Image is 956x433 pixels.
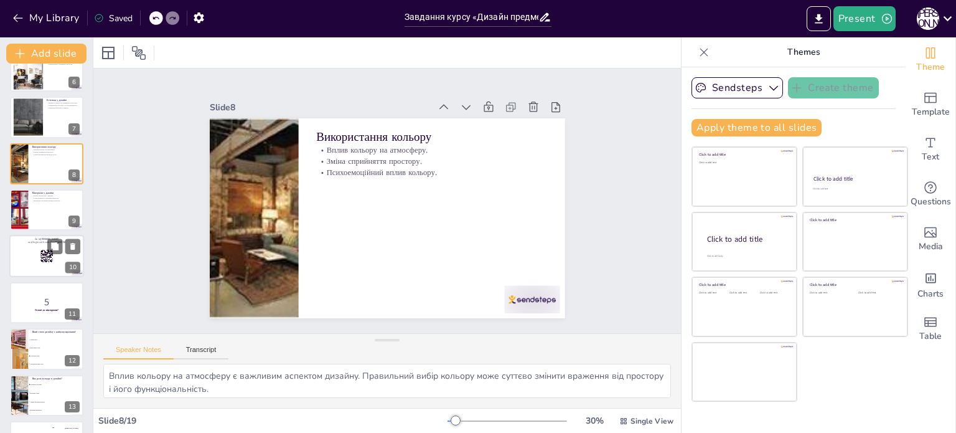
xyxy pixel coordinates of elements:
[30,363,83,364] span: Скандинавський стиль
[32,151,80,153] p: Зміна сприйняття простору.
[10,282,83,323] div: https://cdn.sendsteps.com/images/logo/sendsteps_logo_white.pnghttps://cdn.sendsteps.com/images/lo...
[788,77,879,98] button: Create theme
[707,234,787,244] div: Click to add title
[68,216,80,227] div: 9
[699,152,788,157] div: Click to add title
[906,172,955,217] div: Get real-time input from your audience
[810,282,899,287] div: Click to add title
[65,239,80,254] button: Delete Slide
[906,262,955,307] div: Add charts and graphs
[47,105,80,107] p: Підвищення настрою та продуктивності.
[833,6,896,31] button: Present
[65,355,80,366] div: 12
[699,161,788,164] div: Click to add text
[35,308,59,312] strong: Готові до вікторини?
[30,340,83,341] span: Мінімалізм
[760,292,788,295] div: Click to add text
[906,217,955,262] div: Add images, graphics, shapes or video
[47,63,80,65] p: Практичність елементів інтер’єру.
[65,401,80,412] div: 13
[30,348,83,349] span: Класичний стиль
[691,119,822,136] button: Apply theme to all slides
[919,240,943,254] span: Media
[912,105,950,119] span: Template
[47,102,80,105] p: Вплив естетики на сприйняття простору.
[30,409,83,411] span: Визначає матеріали
[30,355,83,356] span: Сучасний стиль
[30,384,83,385] span: Впливає на настрій
[906,127,955,172] div: Add text boxes
[810,217,899,222] div: Click to add title
[10,375,83,416] div: 13
[9,236,84,278] div: https://cdn.sendsteps.com/images/logo/sendsteps_logo_white.pnghttps://cdn.sendsteps.com/images/lo...
[47,239,62,254] button: Duplicate Slide
[32,330,80,334] p: Який стиль дизайну є найпопулярнішим?
[9,8,85,28] button: My Library
[807,6,831,31] button: Export to PowerPoint
[32,199,80,202] p: Вплив на загальний вигляд інтер’єру.
[919,330,942,343] span: Table
[94,12,133,24] div: Saved
[13,237,80,241] p: Go to
[10,50,83,92] div: 6
[858,292,897,295] div: Click to add text
[98,415,448,427] div: Slide 8 / 19
[68,169,80,181] div: 8
[813,175,896,183] div: Click to add title
[464,45,522,264] div: Slide 8
[810,292,849,295] div: Click to add text
[32,197,80,199] p: Довговічність та функціональність.
[65,308,80,320] div: 11
[103,346,174,359] button: Speaker Notes
[691,77,783,98] button: Sendsteps
[579,415,609,427] div: 30 %
[916,60,945,74] span: Theme
[32,148,80,151] p: Вплив кольору на атмосферу.
[32,145,80,149] p: Використання кольору
[630,416,673,426] span: Single View
[30,401,83,402] span: Змінює функціональність
[387,138,446,367] p: Зміна сприйняття простору.
[98,43,118,63] div: Layout
[13,241,80,245] p: and login with code
[47,99,80,103] p: Естетика у дизайні
[377,136,435,365] p: Психоемоційний вплив кольору.
[47,107,80,109] p: Гармонія кольорів і текстур.
[10,328,83,369] div: 12
[405,8,538,26] input: Insert title
[917,287,944,301] span: Charts
[906,82,955,127] div: Add ready made slides
[32,377,80,381] p: Яка роль кольору в дизайні?
[174,346,229,359] button: Transcript
[707,254,785,257] div: Click to add body
[906,307,955,351] div: Add a table
[10,189,83,231] div: https://cdn.sendsteps.com/images/logo/sendsteps_logo_white.pnghttps://cdn.sendsteps.com/images/lo...
[30,392,83,393] span: Визначає стиль
[6,44,87,64] button: Add slide
[917,7,939,30] div: Д [PERSON_NAME]
[65,262,80,274] div: 10
[917,6,939,31] button: Д [PERSON_NAME]
[409,143,473,372] p: Використання кольору
[32,191,80,195] p: Матеріали у дизайні
[906,37,955,82] div: Change the overall theme
[911,195,951,209] span: Questions
[922,150,939,164] span: Text
[714,37,893,67] p: Themes
[699,292,727,295] div: Click to add text
[10,143,83,184] div: https://cdn.sendsteps.com/images/logo/sendsteps_logo_white.pnghttps://cdn.sendsteps.com/images/lo...
[32,153,80,156] p: Психоемоційний вплив кольору.
[10,97,83,138] div: https://cdn.sendsteps.com/images/logo/sendsteps_logo_white.pnghttps://cdn.sendsteps.com/images/lo...
[813,188,896,191] div: Click to add text
[699,282,788,287] div: Click to add title
[68,77,80,88] div: 6
[40,237,59,240] strong: [DOMAIN_NAME]
[32,195,80,197] p: Вибір матеріалів у дизайні.
[398,141,457,369] p: Вплив кольору на атмосферу.
[729,292,757,295] div: Click to add text
[103,364,671,398] textarea: Вплив кольору на атмосферу є важливим аспектом дизайну. Правильний вибір кольору може суттєво змі...
[68,123,80,135] div: 7
[131,45,146,60] span: Position
[14,295,80,309] p: 5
